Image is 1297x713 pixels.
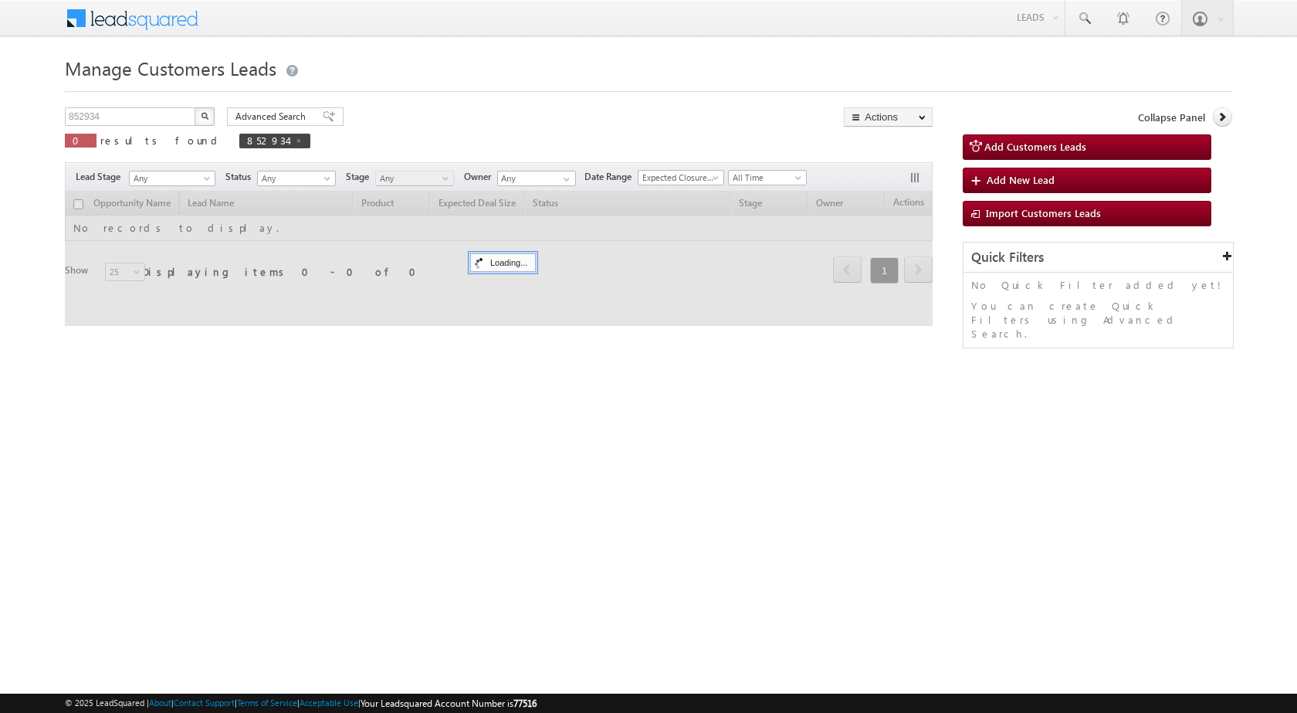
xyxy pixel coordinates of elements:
[247,134,287,147] span: 852934
[201,112,208,120] img: Search
[376,171,449,185] span: Any
[130,171,210,185] span: Any
[235,110,310,124] span: Advanced Search
[174,698,235,708] a: Contact Support
[129,171,215,186] a: Any
[584,170,638,184] span: Date Range
[984,140,1086,153] span: Add Customers Leads
[237,698,297,708] a: Terms of Service
[73,134,89,147] span: 0
[464,170,497,184] span: Owner
[300,698,358,708] a: Acceptable Use
[728,170,807,185] a: All Time
[76,170,127,184] span: Lead Stage
[844,107,933,127] button: Actions
[258,171,331,185] span: Any
[963,243,1233,273] div: Quick Filters
[638,170,724,185] a: Expected Closure Date
[65,696,537,711] span: © 2025 LeadSquared | | | | |
[470,253,536,272] div: Loading...
[65,56,276,80] span: Manage Customers Leads
[497,171,576,186] input: Type to Search
[1138,110,1205,124] span: Collapse Panel
[638,171,719,185] span: Expected Closure Date
[225,170,257,184] span: Status
[375,171,454,186] a: Any
[729,171,802,185] span: All Time
[986,206,1101,219] span: Import Customers Leads
[987,173,1055,186] span: Add New Lead
[346,170,375,184] span: Stage
[361,698,537,709] span: Your Leadsquared Account Number is
[257,171,336,186] a: Any
[555,171,574,187] a: Show All Items
[971,299,1225,341] p: You can create Quick Filters using Advanced Search.
[149,698,171,708] a: About
[971,278,1225,292] p: No Quick Filter added yet!
[100,134,223,147] span: results found
[513,698,537,709] span: 77516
